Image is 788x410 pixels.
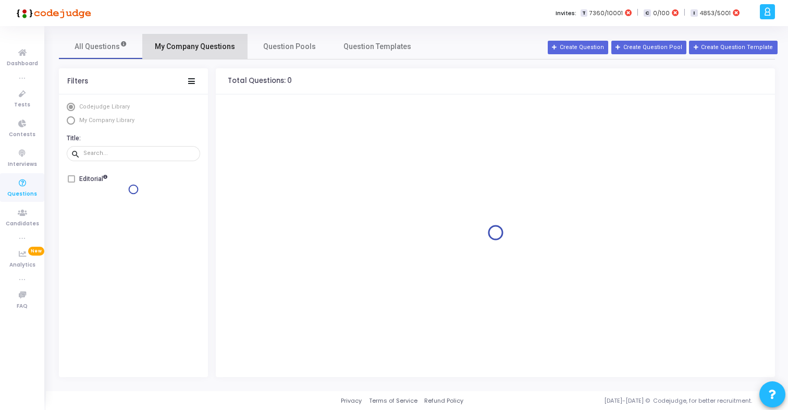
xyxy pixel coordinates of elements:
[228,77,292,85] h4: Total Questions: 0
[155,41,235,52] span: My Company Questions
[637,7,638,18] span: |
[548,41,608,54] button: Create Question
[71,149,83,159] mat-icon: search
[463,396,775,405] div: [DATE]-[DATE] © Codejudge, for better recruitment.
[684,7,685,18] span: |
[79,103,130,110] span: Codejudge Library
[700,9,731,18] span: 4853/5001
[9,261,35,270] span: Analytics
[581,9,587,17] span: T
[67,103,200,127] mat-radio-group: Select Library
[263,41,316,52] span: Question Pools
[28,247,44,256] span: New
[341,396,362,405] a: Privacy
[424,396,463,405] a: Refund Policy
[9,130,35,139] span: Contests
[589,9,623,18] span: 7360/10001
[67,135,198,142] h6: Title:
[17,302,28,311] span: FAQ
[83,150,196,156] input: Search...
[75,41,127,52] span: All Questions
[79,117,134,124] span: My Company Library
[644,9,650,17] span: C
[14,101,30,110] span: Tests
[7,190,37,199] span: Questions
[7,59,38,68] span: Dashboard
[79,175,107,183] h6: Editorial
[13,3,91,23] img: logo
[6,220,39,228] span: Candidates
[8,160,37,169] span: Interviews
[689,41,777,54] button: Create Question Template
[67,77,88,86] div: Filters
[691,9,697,17] span: I
[369,396,417,405] a: Terms of Service
[611,41,686,54] button: Create Question Pool
[343,41,411,52] span: Question Templates
[556,9,576,18] label: Invites:
[653,9,670,18] span: 0/100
